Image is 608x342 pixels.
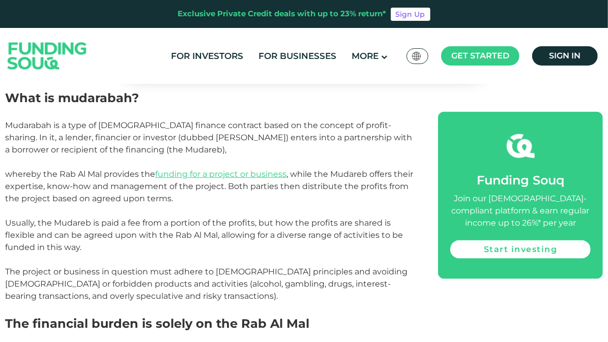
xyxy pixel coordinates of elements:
[477,173,564,188] span: Funding Souq
[5,316,309,331] span: The financial burden is solely on the Rab Al Mal
[450,240,591,259] a: Start investing
[5,120,412,154] span: Mudarabah is a type of [DEMOGRAPHIC_DATA] finance contract based on the concept of profit-sharing...
[178,8,387,20] div: Exclusive Private Credit deals with up to 23% return*
[5,218,403,252] span: Usually, the Mudareb is paid a fee from a portion of the profits, but how the profits are shared ...
[412,52,421,60] img: SA Flag
[549,51,581,60] span: Sign in
[155,169,286,179] a: funding for a project or business
[451,51,509,60] span: Get started
[391,8,430,21] a: Sign Up
[5,267,408,301] span: The project or business in question must adhere to [DEMOGRAPHIC_DATA] principles and avoiding [DE...
[450,193,591,229] div: Join our [DEMOGRAPHIC_DATA]-compliant platform & earn regular income up to 26%* per year
[256,48,339,65] a: For Businesses
[5,169,413,203] span: whereby the Rab Al Mal provides the , while the Mudareb offers their expertise, know-how and mana...
[352,51,379,61] span: More
[507,132,535,160] img: fsicon
[169,48,246,65] a: For Investors
[5,90,139,105] span: What is mudarabah?
[532,46,598,66] a: Sign in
